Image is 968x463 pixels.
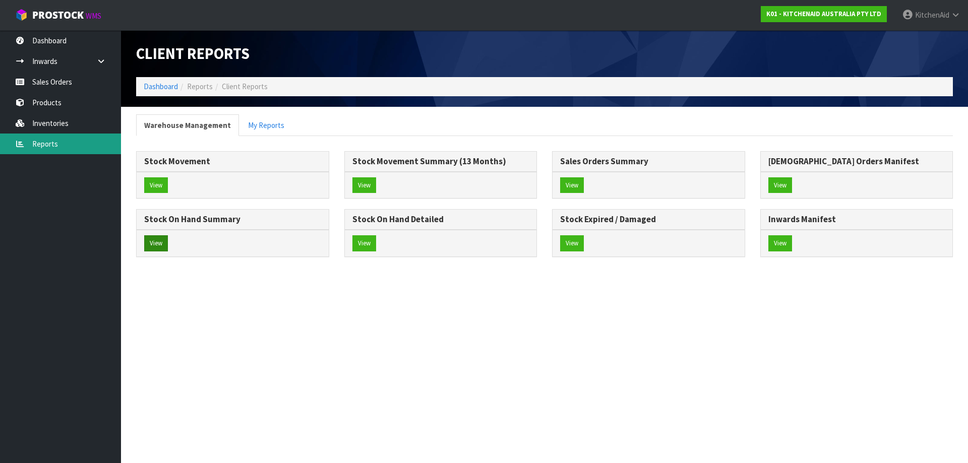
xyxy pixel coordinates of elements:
button: View [352,235,376,251]
a: My Reports [240,114,292,136]
h3: Stock On Hand Summary [144,215,321,224]
h3: Stock Movement [144,157,321,166]
h3: Stock On Hand Detailed [352,215,529,224]
span: KitchenAid [915,10,949,20]
a: Warehouse Management [136,114,239,136]
span: ProStock [32,9,84,22]
button: View [560,177,584,193]
button: View [352,177,376,193]
button: View [768,177,792,193]
h3: Stock Expired / Damaged [560,215,737,224]
img: cube-alt.png [15,9,28,21]
small: WMS [86,11,101,21]
button: View [144,235,168,251]
h3: [DEMOGRAPHIC_DATA] Orders Manifest [768,157,945,166]
button: View [768,235,792,251]
button: View [560,235,584,251]
span: Client Reports [222,82,268,91]
a: Dashboard [144,82,178,91]
span: Client Reports [136,44,250,63]
span: Reports [187,82,213,91]
h3: Sales Orders Summary [560,157,737,166]
h3: Stock Movement Summary (13 Months) [352,157,529,166]
button: View [144,177,168,193]
strong: K01 - KITCHENAID AUSTRALIA PTY LTD [766,10,881,18]
h3: Inwards Manifest [768,215,945,224]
